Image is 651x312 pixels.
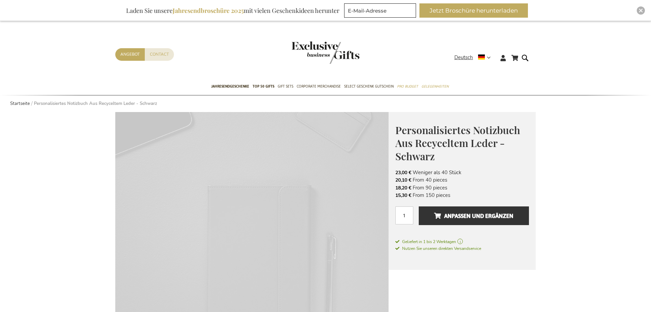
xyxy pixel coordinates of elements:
div: Deutsch [454,54,495,61]
a: Nutzen Sie unseren direkten Versandservice [395,245,481,252]
a: Angebot [115,48,145,61]
a: Geliefert in 1 bis 2 Werktagen [395,239,529,245]
form: marketing offers and promotions [344,3,418,20]
img: Close [639,8,643,13]
li: From 150 pieces [395,191,529,199]
li: From 40 pieces [395,176,529,184]
b: Jahresendbroschüre 2025 [173,6,244,15]
strong: Personalisiertes Notizbuch Aus Recyceltem Leder - Schwarz [34,100,157,107]
span: Gelegenheiten [421,83,449,90]
span: Select Geschenk Gutschein [344,83,394,90]
span: Nutzen Sie unseren direkten Versandservice [395,246,481,251]
li: From 90 pieces [395,184,529,191]
span: 18,20 € [395,185,411,191]
div: Laden Sie unsere mit vielen Geschenkideen herunter [123,3,342,18]
span: Deutsch [454,54,473,61]
li: Weniger als 40 Stück [395,169,529,176]
span: Gift Sets [278,83,293,90]
a: store logo [292,41,325,64]
span: Anpassen und ergänzen [434,210,513,221]
input: Menge [395,206,413,224]
span: TOP 50 Gifts [253,83,274,90]
span: Personalisiertes Notizbuch Aus Recyceltem Leder - Schwarz [395,123,520,163]
button: Jetzt Broschüre herunterladen [419,3,528,18]
span: 15,30 € [395,192,411,199]
span: Pro Budget [397,83,418,90]
a: Contact [145,48,174,61]
span: 23,00 € [395,169,411,176]
span: 20,10 € [395,177,411,183]
img: Exclusive Business gifts logo [292,41,359,64]
span: Corporate Merchandise [297,83,341,90]
a: Startseite [10,100,30,107]
div: Close [637,6,645,15]
input: E-Mail-Adresse [344,3,416,18]
button: Anpassen und ergänzen [419,206,529,225]
span: Jahresendgeschenke [211,83,249,90]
